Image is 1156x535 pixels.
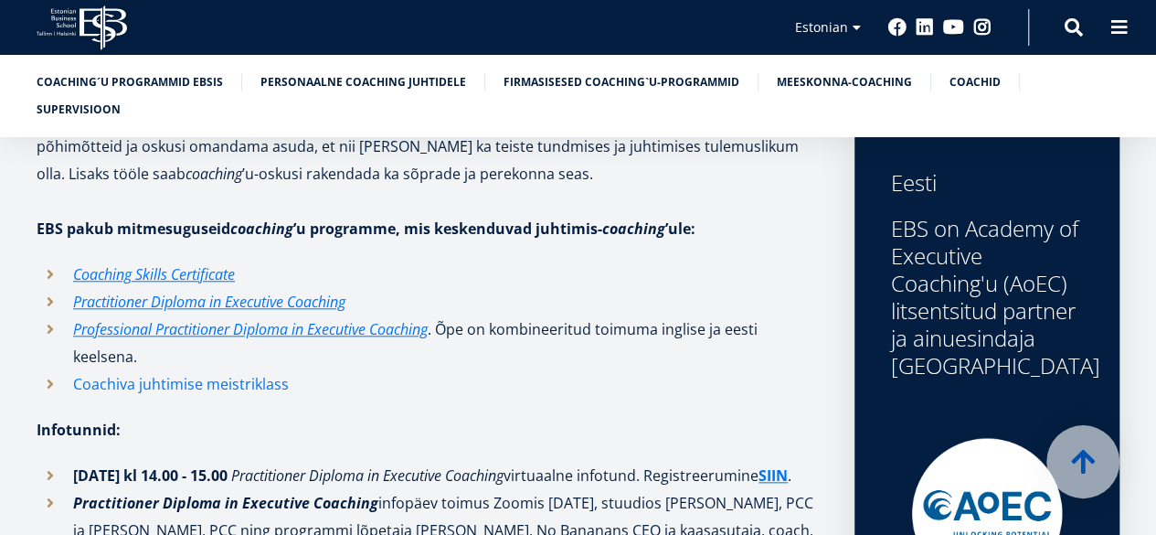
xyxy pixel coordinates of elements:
[777,73,912,91] a: Meeskonna-coaching
[73,370,289,398] a: Coachiva juhtimise meistriklass
[891,215,1083,380] div: EBS on Academy of Executive Coaching'u (AoEC) litsentsitud partner ja ainuesindaja [GEOGRAPHIC_DATA]
[73,316,428,343] a: Professional Practitioner Diploma in Executive Coaching
[37,73,223,91] a: Coaching´u programmid EBSis
[73,292,345,312] em: Practitioner Diploma in Executive Coaching
[973,18,992,37] a: Instagram
[37,420,121,440] strong: Infotunnid:
[758,465,788,486] strong: SIIN
[949,73,1001,91] a: Coachid
[73,288,345,316] a: Practitioner Diploma in Executive Coaching
[73,465,228,486] strong: [DATE] kl 14.00 - 15.00
[758,462,788,489] a: SIIN
[186,164,242,184] em: coaching
[891,169,1083,197] div: Eesti
[888,18,907,37] a: Facebook
[73,493,378,513] em: Practitioner Diploma in Executive Coaching
[73,264,235,284] em: Coaching Skills Certificate
[943,18,964,37] a: Youtube
[230,219,293,239] em: coaching
[504,73,739,91] a: Firmasisesed coaching`u-programmid
[231,465,504,486] em: Practitioner Diploma in Executive Coaching
[602,219,665,239] em: coaching
[37,219,695,239] strong: EBS pakub mitmesuguseid ’u programme, mis keskenduvad juhtimis- ’ule:
[37,462,818,489] li: virtuaalne infotund. Registreerumine .
[260,73,466,91] a: Personaalne coaching juhtidele
[37,316,818,370] li: . Õpe on kombineeritud toimuma inglise ja eesti keelsena.
[916,18,934,37] a: Linkedin
[73,319,428,339] em: Professional Practitioner Diploma in Executive Coaching
[73,261,235,288] a: Coaching Skills Certificate
[37,101,121,119] a: SUPERVISIOON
